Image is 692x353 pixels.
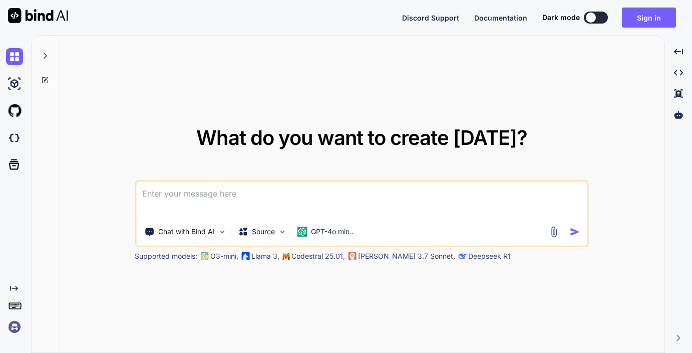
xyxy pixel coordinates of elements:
[402,13,459,23] button: Discord Support
[468,251,511,261] p: Deepseek R1
[158,227,215,237] p: Chat with Bind AI
[200,252,208,260] img: GPT-4
[358,251,455,261] p: [PERSON_NAME] 3.7 Sonnet,
[474,14,527,22] span: Documentation
[241,252,249,260] img: Llama2
[6,75,23,92] img: ai-studio
[218,228,226,236] img: Pick Tools
[474,13,527,23] button: Documentation
[6,129,23,146] img: darkCloudIdeIcon
[252,227,275,237] p: Source
[311,227,354,237] p: GPT-4o min..
[622,8,676,28] button: Sign in
[278,228,286,236] img: Pick Models
[6,102,23,119] img: githubLight
[210,251,238,261] p: O3-mini,
[135,251,197,261] p: Supported models:
[348,252,356,260] img: claude
[570,227,580,237] img: icon
[402,14,459,22] span: Discord Support
[8,8,68,23] img: Bind AI
[548,226,560,238] img: attachment
[196,125,527,150] span: What do you want to create [DATE]?
[458,252,466,260] img: claude
[542,13,580,23] span: Dark mode
[297,227,307,237] img: GPT-4o mini
[6,48,23,65] img: chat
[282,253,289,260] img: Mistral-AI
[291,251,345,261] p: Codestral 25.01,
[6,318,23,335] img: signin
[251,251,279,261] p: Llama 3,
